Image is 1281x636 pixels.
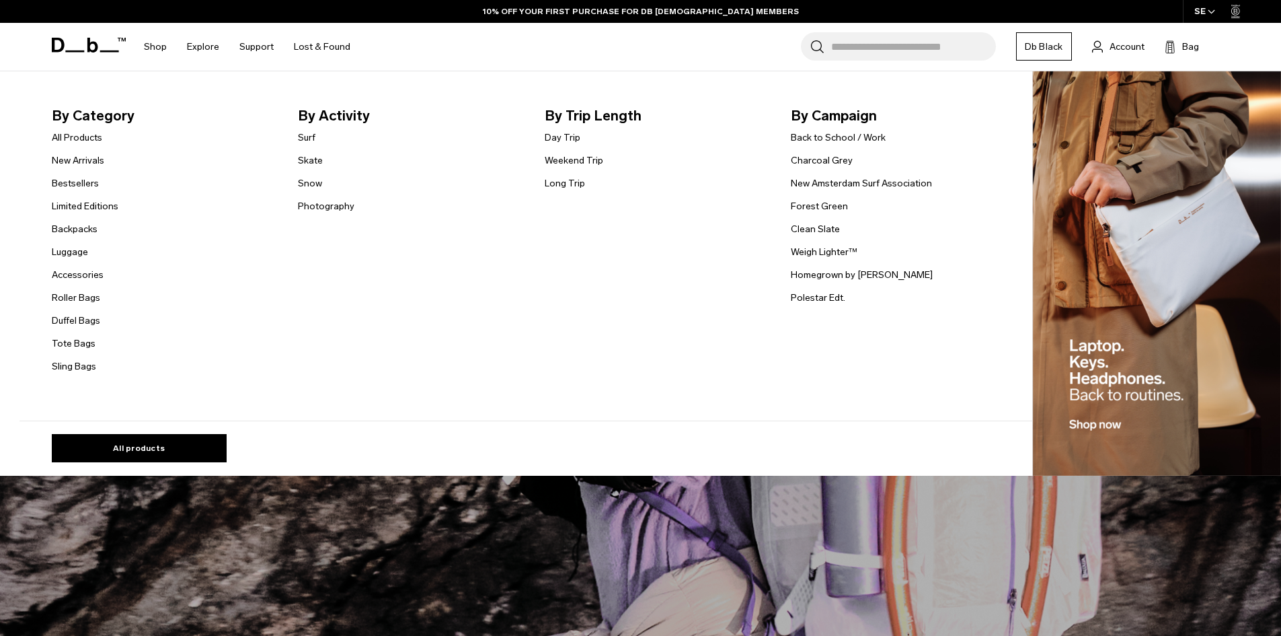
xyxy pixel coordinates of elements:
span: Account [1110,40,1144,54]
a: Clean Slate [791,222,840,236]
a: Snow [298,176,322,190]
a: Sling Bags [52,359,96,374]
a: Shop [144,23,167,71]
a: Duffel Bags [52,314,100,328]
nav: Main Navigation [134,23,360,71]
span: By Campaign [791,105,1016,127]
a: Accessories [52,268,104,282]
a: Lost & Found [294,23,350,71]
a: Back to School / Work [791,131,886,145]
a: Forest Green [791,199,848,213]
a: Day Trip [545,131,580,145]
a: New Amsterdam Surf Association [791,176,932,190]
button: Bag [1165,38,1199,55]
a: All Products [52,131,102,145]
a: Tote Bags [52,337,95,351]
a: Backpacks [52,222,98,236]
a: Homegrown by [PERSON_NAME] [791,268,933,282]
a: Charcoal Grey [791,153,853,168]
span: By Trip Length [545,105,770,127]
a: 10% OFF YOUR FIRST PURCHASE FOR DB [DEMOGRAPHIC_DATA] MEMBERS [483,5,799,17]
a: Db Black [1016,32,1072,61]
a: Roller Bags [52,291,100,305]
span: By Category [52,105,277,127]
a: Polestar Edt. [791,291,845,305]
a: Photography [298,199,354,213]
a: Bestsellers [52,176,99,190]
a: Account [1092,38,1144,55]
a: Weekend Trip [545,153,603,168]
a: Limited Editions [52,199,118,213]
a: Surf [298,131,315,145]
span: By Activity [298,105,523,127]
a: Long Trip [545,176,585,190]
a: Skate [298,153,323,168]
a: All products [52,434,227,462]
a: Support [239,23,274,71]
a: Luggage [52,245,88,259]
a: New Arrivals [52,153,104,168]
a: Explore [187,23,219,71]
a: Weigh Lighter™ [791,245,857,259]
span: Bag [1182,40,1199,54]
